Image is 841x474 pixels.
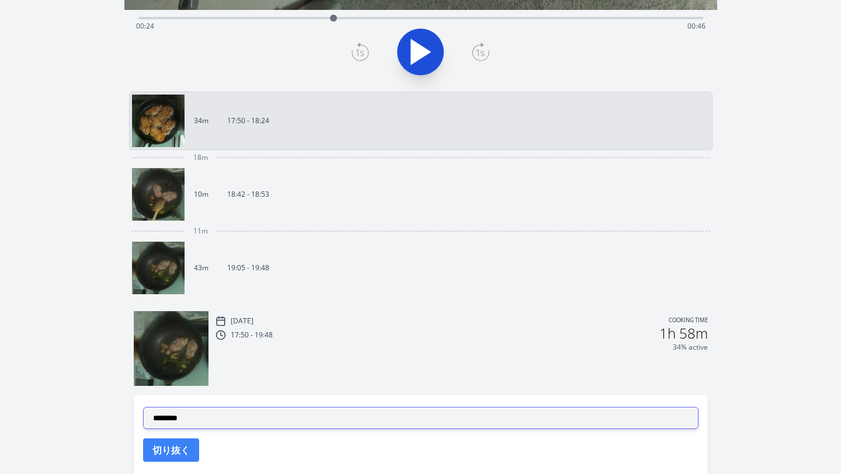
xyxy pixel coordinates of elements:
p: Cooking time [669,316,708,326]
button: 切り抜く [143,438,199,462]
span: 18m [193,153,208,162]
img: 251002100556_thumb.jpeg [132,242,185,294]
h2: 1h 58m [659,326,708,340]
span: 00:46 [687,21,706,31]
p: 34% active [673,343,708,352]
p: 10m [194,190,208,199]
p: [DATE] [231,316,253,326]
p: 43m [194,263,208,273]
img: 251002100556_thumb.jpeg [134,311,208,386]
p: 18:42 - 18:53 [227,190,269,199]
span: 00:24 [136,21,154,31]
p: 34m [194,116,208,126]
img: 251002094333_thumb.jpeg [132,168,185,221]
p: 17:50 - 19:48 [231,330,273,340]
span: 11m [193,226,208,236]
p: 19:05 - 19:48 [227,263,269,273]
p: 17:50 - 18:24 [227,116,269,126]
img: 251002085101_thumb.jpeg [132,95,185,147]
